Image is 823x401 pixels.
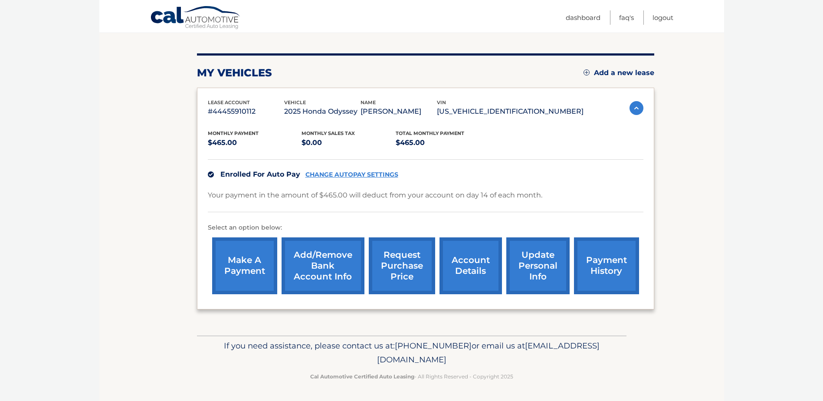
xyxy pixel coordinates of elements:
[439,237,502,294] a: account details
[282,237,364,294] a: Add/Remove bank account info
[630,101,643,115] img: accordion-active.svg
[208,171,214,177] img: check.svg
[302,130,355,136] span: Monthly sales Tax
[208,137,302,149] p: $465.00
[361,105,437,118] p: [PERSON_NAME]
[208,189,542,201] p: Your payment in the amount of $465.00 will deduct from your account on day 14 of each month.
[150,6,241,31] a: Cal Automotive
[310,373,414,380] strong: Cal Automotive Certified Auto Leasing
[619,10,634,25] a: FAQ's
[305,171,398,178] a: CHANGE AUTOPAY SETTINGS
[220,170,300,178] span: Enrolled For Auto Pay
[396,130,464,136] span: Total Monthly Payment
[361,99,376,105] span: name
[208,223,643,233] p: Select an option below:
[574,237,639,294] a: payment history
[284,105,361,118] p: 2025 Honda Odyssey
[395,341,472,351] span: [PHONE_NUMBER]
[212,237,277,294] a: make a payment
[284,99,306,105] span: vehicle
[566,10,600,25] a: Dashboard
[208,105,284,118] p: #44455910112
[652,10,673,25] a: Logout
[437,105,584,118] p: [US_VEHICLE_IDENTIFICATION_NUMBER]
[203,339,621,367] p: If you need assistance, please contact us at: or email us at
[584,69,590,76] img: add.svg
[208,130,259,136] span: Monthly Payment
[506,237,570,294] a: update personal info
[197,66,272,79] h2: my vehicles
[208,99,250,105] span: lease account
[369,237,435,294] a: request purchase price
[302,137,396,149] p: $0.00
[396,137,490,149] p: $465.00
[203,372,621,381] p: - All Rights Reserved - Copyright 2025
[584,69,654,77] a: Add a new lease
[437,99,446,105] span: vin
